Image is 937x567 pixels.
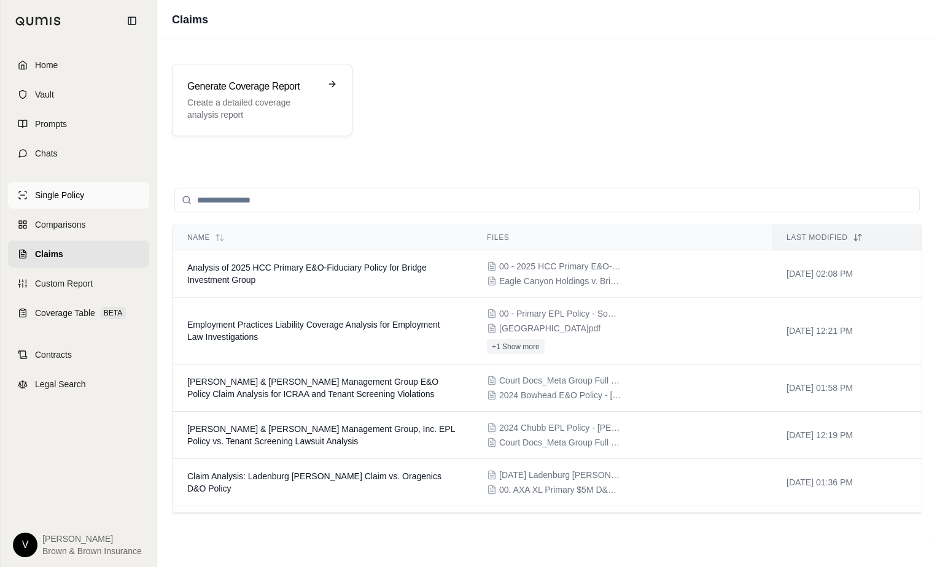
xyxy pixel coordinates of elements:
[35,88,54,101] span: Vault
[8,182,149,209] a: Single Policy
[13,533,37,557] div: V
[35,378,86,390] span: Legal Search
[499,260,622,272] span: 00 - 2025 HCC Primary E&O-Fiduciary Policy - Bridge Investment Group.pdf
[772,506,922,553] td: [DATE] 10:23 AM
[772,412,922,459] td: [DATE] 12:19 PM
[787,233,907,242] div: Last modified
[35,189,84,201] span: Single Policy
[8,52,149,79] a: Home
[499,484,622,496] span: 00. AXA XL Primary $5M D&O Policy.PDF
[499,469,622,481] span: 2024-07-08 Ladenburg Thalmann & Co. Inc's Motion to Amend Answer with Exhibit.pdf
[187,320,440,342] span: Employment Practices Liability Coverage Analysis for Employment Law Investigations
[8,371,149,398] a: Legal Search
[35,147,58,160] span: Chats
[499,436,622,449] span: Court Docs_Meta Group Full Packet.pdf
[499,307,622,320] span: 00 - Primary EPL Policy - Sompo - Lucky Strike 2024-2025 - FINAL.PDF
[35,248,63,260] span: Claims
[187,471,441,493] span: Claim Analysis: Ladenburg Thalmann Claim vs. Oragenics D&O Policy
[487,339,545,354] button: +1 Show more
[35,118,67,130] span: Prompts
[772,298,922,364] td: [DATE] 12:21 PM
[472,225,772,250] th: Files
[8,341,149,368] a: Contracts
[772,459,922,506] td: [DATE] 01:36 PM
[100,307,126,319] span: BETA
[772,364,922,412] td: [DATE] 01:58 PM
[35,59,58,71] span: Home
[35,218,85,231] span: Comparisons
[499,389,622,401] span: 2024 Bowhead E&O Policy - Jones & Jones.PDF
[122,11,142,31] button: Collapse sidebar
[187,263,427,285] span: Analysis of 2025 HCC Primary E&O-Fiduciary Policy for Bridge Investment Group
[35,307,95,319] span: Coverage Table
[499,275,622,287] span: Eagle Canyon Holdings v. Bridge.pdf
[42,533,142,545] span: [PERSON_NAME]
[187,79,320,94] h3: Generate Coverage Report
[499,374,622,387] span: Court Docs_Meta Group Full Packet.pdf
[15,17,61,26] img: Qumis Logo
[187,424,455,446] span: Jones & Jones Management Group, Inc. EPL Policy vs. Tenant Screening Lawsuit Analysis
[8,81,149,108] a: Vault
[772,250,922,298] td: [DATE] 02:08 PM
[187,377,438,399] span: Jones & Jones Management Group E&O Policy Claim Analysis for ICRAA and Tenant Screening Violations
[187,233,457,242] div: Name
[8,211,149,238] a: Comparisons
[35,349,72,361] span: Contracts
[187,96,320,121] p: Create a detailed coverage analysis report
[499,422,622,434] span: 2024 Chubb EPL Policy - Jones & Jones.PDF
[42,545,142,557] span: Brown & Brown Insurance
[8,241,149,268] a: Claims
[8,110,149,137] a: Prompts
[8,270,149,297] a: Custom Report
[8,299,149,326] a: Coverage TableBETA
[35,277,93,290] span: Custom Report
[172,11,208,28] h1: Claims
[8,140,149,167] a: Chats
[499,322,601,334] span: Shipwreck Island_20250820_132244.pdf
